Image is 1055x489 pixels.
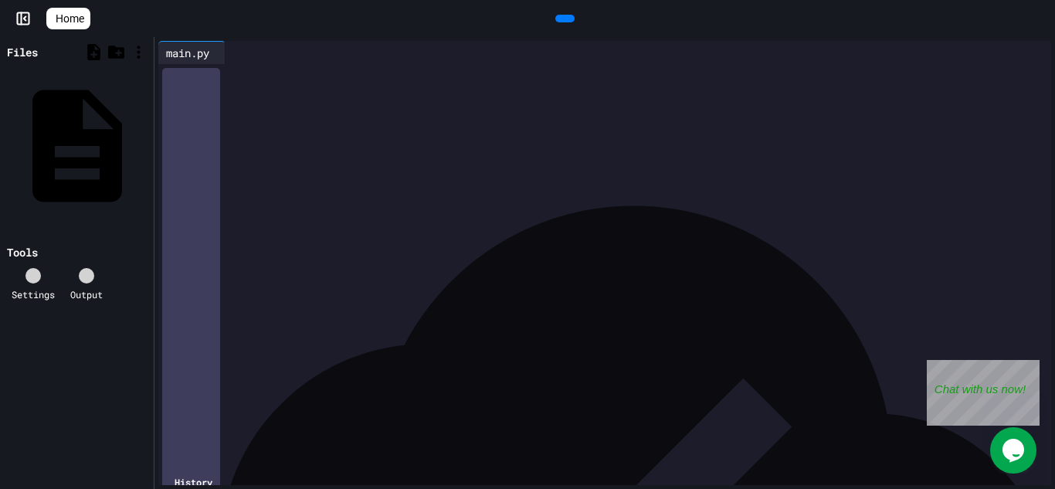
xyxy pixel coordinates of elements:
[990,427,1040,474] iframe: chat widget
[12,287,55,301] div: Settings
[7,44,38,60] div: Files
[158,45,217,61] div: main.py
[7,244,38,260] div: Tools
[56,11,84,26] span: Home
[927,360,1040,426] iframe: chat widget
[158,41,226,64] div: main.py
[46,8,90,29] a: Home
[70,287,103,301] div: Output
